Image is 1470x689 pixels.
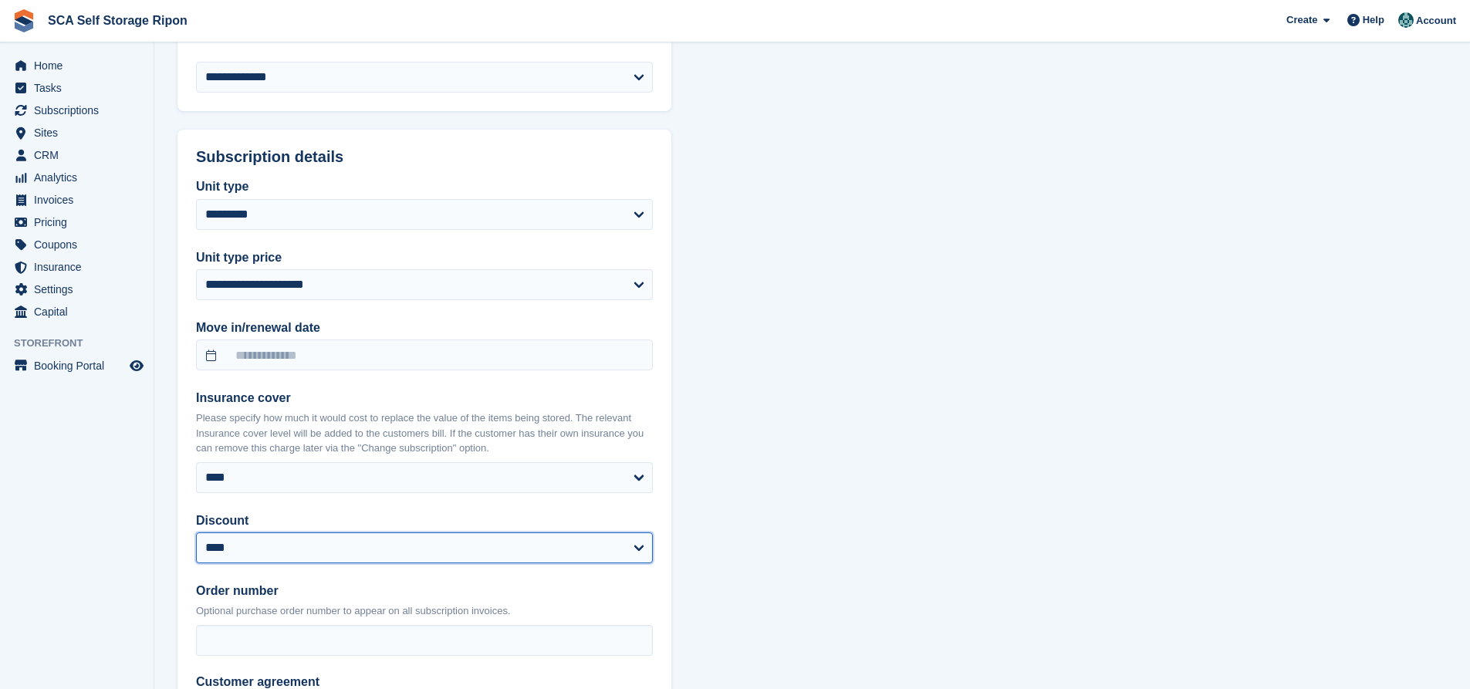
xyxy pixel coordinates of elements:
a: SCA Self Storage Ripon [42,8,194,33]
a: menu [8,355,146,377]
a: menu [8,211,146,233]
a: menu [8,256,146,278]
p: Please specify how much it would cost to replace the value of the items being stored. The relevan... [196,410,653,456]
label: Unit type price [196,248,653,267]
a: menu [8,122,146,144]
a: menu [8,144,146,166]
span: Settings [34,279,127,300]
span: Sites [34,122,127,144]
span: Analytics [34,167,127,188]
img: stora-icon-8386f47178a22dfd0bd8f6a31ec36ba5ce8667c1dd55bd0f319d3a0aa187defe.svg [12,9,35,32]
span: Pricing [34,211,127,233]
span: Booking Portal [34,355,127,377]
label: Move in/renewal date [196,319,653,337]
span: Invoices [34,189,127,211]
a: menu [8,167,146,188]
span: Help [1363,12,1384,28]
img: Bethany Bloodworth [1398,12,1414,28]
span: Account [1416,13,1456,29]
a: menu [8,279,146,300]
a: menu [8,77,146,99]
label: Discount [196,512,653,530]
p: Optional purchase order number to appear on all subscription invoices. [196,603,653,619]
span: Home [34,55,127,76]
a: Preview store [127,356,146,375]
a: menu [8,55,146,76]
span: Coupons [34,234,127,255]
span: Subscriptions [34,100,127,121]
span: Capital [34,301,127,323]
span: Insurance [34,256,127,278]
span: Create [1286,12,1317,28]
label: Order number [196,582,653,600]
a: menu [8,189,146,211]
label: Insurance cover [196,389,653,407]
a: menu [8,234,146,255]
h2: Subscription details [196,148,653,166]
span: CRM [34,144,127,166]
a: menu [8,301,146,323]
label: Unit type [196,177,653,196]
span: Storefront [14,336,154,351]
span: Tasks [34,77,127,99]
a: menu [8,100,146,121]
